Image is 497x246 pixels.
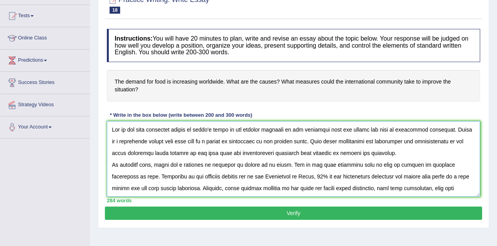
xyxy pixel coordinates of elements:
[107,29,480,62] h4: You will have 20 minutes to plan, write and revise an essay about the topic below. Your response ...
[0,50,90,69] a: Predictions
[115,35,153,42] b: Instructions:
[0,72,90,91] a: Success Stories
[0,27,90,47] a: Online Class
[110,7,120,14] span: 18
[107,197,480,204] div: 284 words
[107,70,480,102] h4: The demand for food is increasing worldwide. What are the causes? What measures could the interna...
[0,116,90,136] a: Your Account
[0,5,90,25] a: Tests
[105,207,482,220] button: Verify
[107,111,255,119] div: * Write in the box below (write between 200 and 300 words)
[0,94,90,114] a: Strategy Videos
